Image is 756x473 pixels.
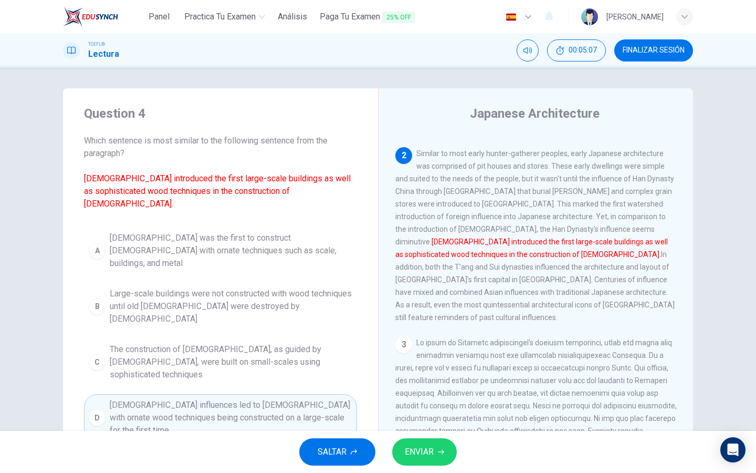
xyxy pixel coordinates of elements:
h4: Japanese Architecture [470,105,600,122]
button: A[DEMOGRAPHIC_DATA] was the first to construct [DEMOGRAPHIC_DATA] with ornate techniques such as ... [84,227,357,274]
button: Panel [142,7,176,26]
button: Análisis [274,7,311,26]
div: 2 [395,147,412,164]
span: Large-scale buildings were not constructed with wood techniques until old [DEMOGRAPHIC_DATA] were... [110,287,352,325]
span: 25% OFF [382,12,415,23]
div: A [89,242,106,259]
button: 00:05:07 [547,39,606,61]
span: FINALIZAR SESIÓN [623,46,685,55]
button: D[DEMOGRAPHIC_DATA] influences led to [DEMOGRAPHIC_DATA] with ornate wood techniques being constr... [84,394,357,441]
span: Practica tu examen [184,11,256,23]
img: EduSynch logo [63,6,118,27]
button: Practica tu examen [180,7,269,26]
font: [DEMOGRAPHIC_DATA] introduced the first large-scale buildings as well as sophisticated wood techn... [84,173,351,209]
button: ENVIAR [392,438,457,466]
div: Silenciar [517,39,539,61]
div: B [89,298,106,315]
div: Open Intercom Messenger [720,437,745,462]
span: Paga Tu Examen [320,11,415,24]
span: SALTAR [318,445,346,459]
div: Ocultar [547,39,606,61]
button: FINALIZAR SESIÓN [614,39,693,61]
div: D [89,409,106,426]
span: [DEMOGRAPHIC_DATA] influences led to [DEMOGRAPHIC_DATA] with ornate wood techniques being constru... [110,399,352,437]
a: Análisis [274,7,311,27]
h1: Lectura [88,48,119,60]
img: es [505,13,518,21]
span: Which sentence is most similar to the following sentence from the paragraph? [84,135,357,210]
img: Profile picture [581,8,598,25]
span: Similar to most early hunter-gatherer peoples, early Japanese architecture was comprised of pit h... [395,149,675,322]
span: Panel [149,11,170,23]
span: 00:05:07 [569,46,597,55]
a: Panel [142,7,176,27]
div: [PERSON_NAME] [606,11,664,23]
button: SALTAR [299,438,375,466]
font: [DEMOGRAPHIC_DATA] introduced the first large-scale buildings as well as sophisticated wood techn... [395,238,668,259]
span: ENVIAR [405,445,434,459]
h4: Question 4 [84,105,357,122]
div: 3 [395,336,412,353]
a: EduSynch logo [63,6,142,27]
button: Paga Tu Examen25% OFF [316,7,419,27]
span: The construction of [DEMOGRAPHIC_DATA], as guided by [DEMOGRAPHIC_DATA], were built on small-scal... [110,343,352,381]
span: TOEFL® [88,40,105,48]
span: [DEMOGRAPHIC_DATA] was the first to construct [DEMOGRAPHIC_DATA] with ornate techniques such as s... [110,232,352,270]
button: BLarge-scale buildings were not constructed with wood techniques until old [DEMOGRAPHIC_DATA] wer... [84,283,357,330]
span: Análisis [278,11,307,23]
div: C [89,354,106,371]
button: CThe construction of [DEMOGRAPHIC_DATA], as guided by [DEMOGRAPHIC_DATA], were built on small-sca... [84,338,357,386]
